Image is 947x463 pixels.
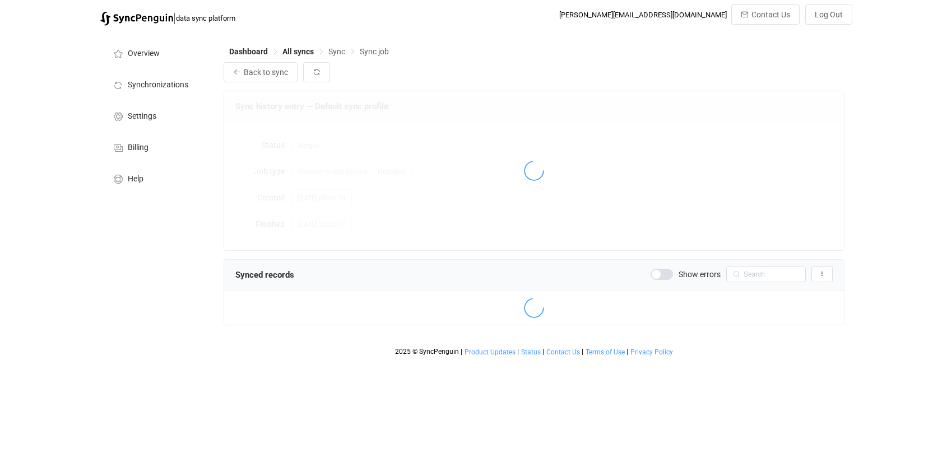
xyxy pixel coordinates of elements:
[282,47,314,56] span: All syncs
[626,348,628,356] span: |
[751,10,790,19] span: Contact Us
[100,162,212,194] a: Help
[100,37,212,68] a: Overview
[521,348,541,356] a: Status
[679,270,721,278] span: Show errors
[128,112,156,121] span: Settings
[726,266,806,282] input: Search
[173,10,176,26] span: |
[395,348,459,356] span: 2025 © SyncPenguin
[229,48,389,55] div: Breadcrumb
[100,100,212,131] a: Settings
[542,348,544,356] span: |
[360,47,389,56] span: Sync job
[586,348,625,356] span: Terms of Use
[630,348,673,356] span: Privacy Policy
[559,11,727,19] div: [PERSON_NAME][EMAIL_ADDRESS][DOMAIN_NAME]
[128,49,160,58] span: Overview
[328,47,345,56] span: Sync
[100,12,173,26] img: syncpenguin.svg
[128,81,188,90] span: Synchronizations
[461,348,462,356] span: |
[244,68,288,77] span: Back to sync
[235,270,294,280] span: Synced records
[731,4,800,25] button: Contact Us
[128,143,148,152] span: Billing
[224,62,298,82] button: Back to sync
[805,4,852,25] button: Log Out
[582,348,583,356] span: |
[128,175,143,184] span: Help
[585,348,625,356] a: Terms of Use
[546,348,580,356] span: Contact Us
[546,348,581,356] a: Contact Us
[176,14,235,22] span: data sync platform
[465,348,516,356] span: Product Updates
[100,10,235,26] a: |data sync platform
[630,348,674,356] a: Privacy Policy
[100,131,212,162] a: Billing
[815,10,843,19] span: Log Out
[100,68,212,100] a: Synchronizations
[229,47,268,56] span: Dashboard
[517,348,519,356] span: |
[464,348,516,356] a: Product Updates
